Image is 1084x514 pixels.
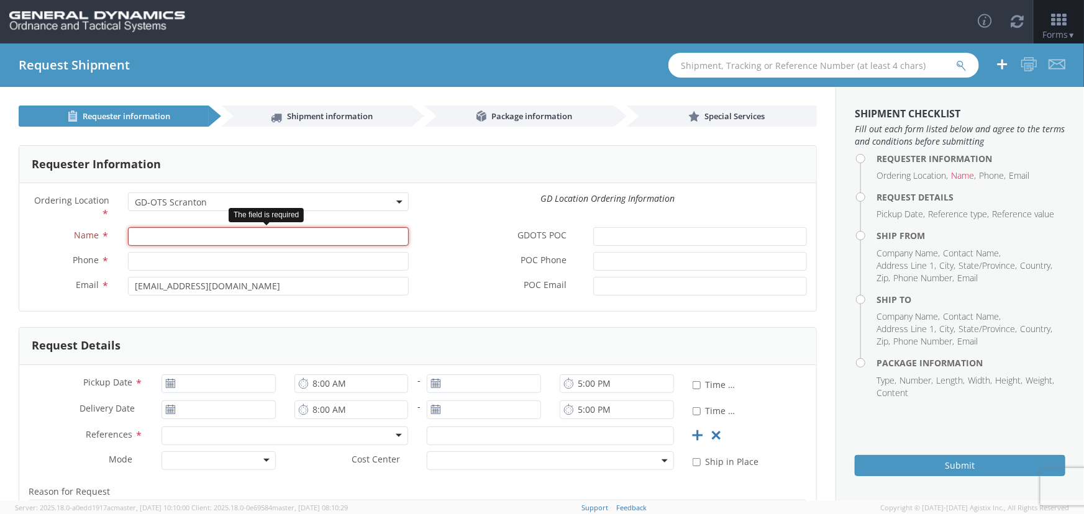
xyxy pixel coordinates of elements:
span: Requester information [83,110,170,122]
span: Shipment information [287,110,373,122]
h4: Package Information [877,358,1065,367]
span: Server: 2025.18.0-a0edd1917ac [15,503,189,512]
li: Type [877,374,896,387]
li: Phone Number [893,272,954,284]
span: Special Services [704,110,765,122]
span: Forms [1042,29,1075,40]
li: Reference type [928,208,989,220]
h4: Requester Information [877,154,1065,163]
span: References [86,428,132,440]
a: Special Services [627,106,817,127]
li: Company Name [877,247,940,259]
li: Number [900,374,933,387]
label: Ship in Place [693,454,761,468]
a: Requester information [19,106,209,127]
h4: Ship To [877,295,1065,304]
span: GD-OTS Scranton [128,192,408,211]
input: Shipment, Tracking or Reference Number (at least 4 chars) [668,53,979,78]
div: The field is required [229,208,304,222]
li: State/Province [959,259,1017,272]
span: GDOTS POC [517,229,567,243]
li: Length [936,374,965,387]
li: Width [968,374,992,387]
li: Contact Name [943,247,1001,259]
li: Content [877,387,908,399]
li: Email [1009,169,1029,182]
input: Ship in Place [693,458,701,466]
span: Reason for Request [29,485,110,497]
span: Pickup Date [83,376,132,388]
span: Fill out each form listed below and agree to the terms and conditions before submitting [855,123,1065,148]
li: Ordering Location [877,169,948,182]
h3: Shipment Checklist [855,109,1065,120]
span: Cost Center [352,453,400,467]
li: Address Line 1 [877,323,936,335]
a: Feedback [616,503,647,512]
span: Phone [73,254,99,266]
h4: Request Details [877,192,1065,202]
span: master, [DATE] 08:10:29 [272,503,348,512]
span: POC Email [524,279,567,293]
h3: Requester Information [32,158,161,171]
span: Delivery Date [80,402,135,417]
li: Weight [1026,374,1054,387]
li: Country [1020,259,1052,272]
a: Support [581,503,608,512]
i: GD Location Ordering Information [540,192,675,204]
li: Contact Name [943,310,1001,323]
span: GD-OTS Scranton [135,196,401,208]
input: Time Definite [693,407,701,415]
li: City [939,259,955,272]
li: Address Line 1 [877,259,936,272]
li: Pickup Date [877,208,925,220]
label: Time Definite [693,403,740,417]
li: Name [951,169,976,182]
span: Client: 2025.18.0-0e69584 [191,503,348,512]
a: Shipment information [221,106,411,127]
span: ▼ [1068,30,1075,40]
li: Phone Number [893,335,954,348]
li: Email [957,272,978,284]
li: Company Name [877,310,940,323]
h4: Request Shipment [19,58,130,72]
input: Time Definite [693,381,701,389]
span: Package information [491,110,572,122]
span: Mode [109,453,132,465]
li: Zip [877,272,890,284]
li: Height [995,374,1023,387]
button: Submit [855,455,1065,476]
li: Country [1020,323,1052,335]
span: POC Phone [521,254,567,268]
li: State/Province [959,323,1017,335]
span: Ordering Location [34,194,109,206]
label: Time Definite [693,377,740,391]
li: Phone [979,169,1006,182]
h3: Request Details [32,340,121,352]
li: Email [957,335,978,348]
li: Zip [877,335,890,348]
span: Copyright © [DATE]-[DATE] Agistix Inc., All Rights Reserved [880,503,1069,513]
li: Reference value [992,208,1054,220]
a: Package information [424,106,614,127]
li: City [939,323,955,335]
img: gd-ots-0c3321f2eb4c994f95cb.png [9,11,185,32]
span: master, [DATE] 10:10:00 [114,503,189,512]
h4: Ship From [877,231,1065,240]
span: Name [74,229,99,241]
span: Email [76,279,99,291]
